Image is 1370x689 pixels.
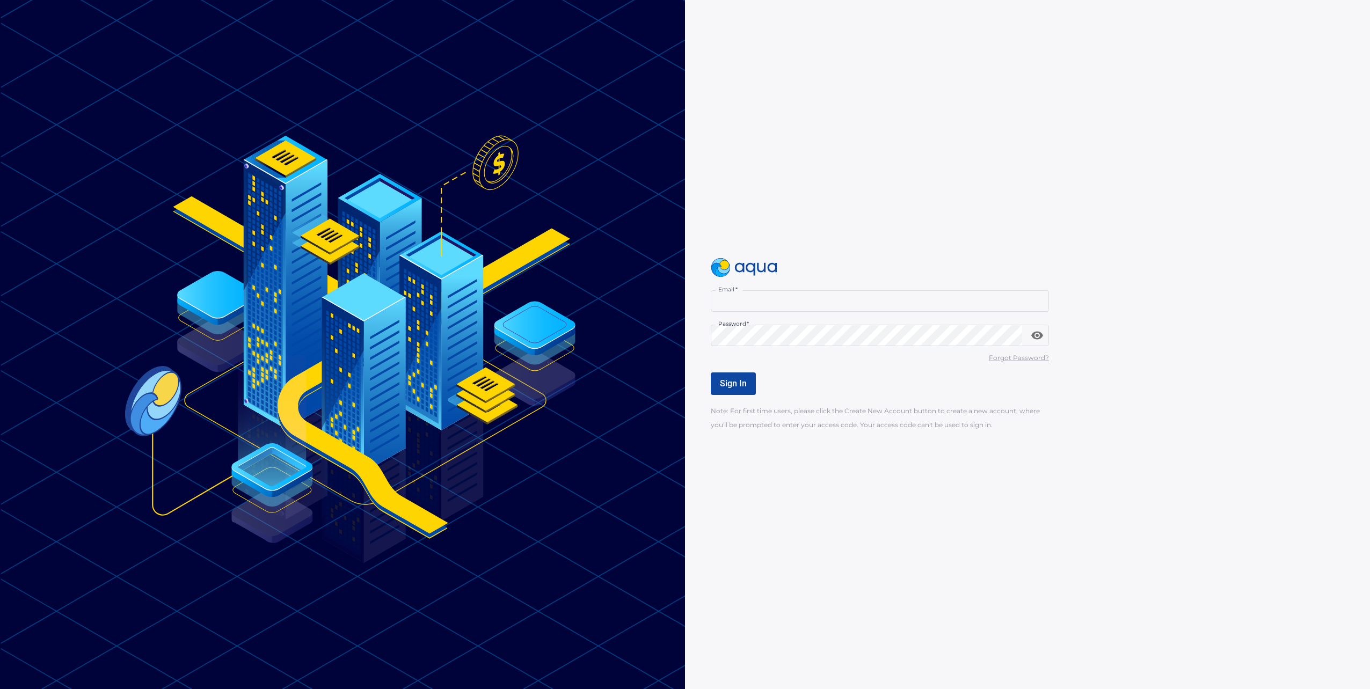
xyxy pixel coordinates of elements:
u: Forgot Password? [989,354,1049,362]
img: logo [711,258,777,277]
span: Note: For first time users, please click the Create New Account button to create a new account, w... [711,407,1040,428]
button: toggle password visibility [1026,325,1048,346]
span: Sign In [720,378,747,389]
label: Email [718,285,738,294]
label: Password [718,320,749,328]
button: Sign In [711,372,756,395]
